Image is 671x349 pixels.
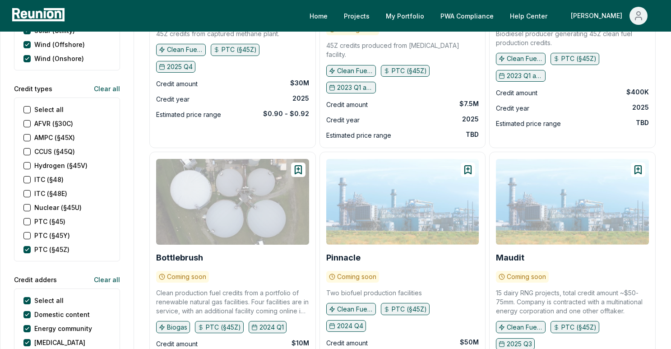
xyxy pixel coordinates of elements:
p: PTC (§45Z) [392,305,427,314]
p: Coming soon [167,272,206,281]
p: Clean Fuel Production [507,323,543,332]
nav: Main [302,7,662,25]
p: Coming soon [337,272,376,281]
a: My Portfolio [379,7,431,25]
p: Biogas [167,323,187,332]
label: Nuclear (§45U) [34,203,82,212]
button: 2025 Q4 [156,61,195,73]
div: $30M [290,79,309,88]
label: Wind (Onshore) [34,54,84,63]
label: PTC (§45Y) [34,231,70,240]
label: [MEDICAL_DATA] [34,338,85,347]
div: TBD [636,118,649,127]
p: 15 dairy RNG projects, total credit amount ~$50-75mm. Company is contracted with a multinational ... [496,289,649,316]
label: PTC (§45) [34,217,65,226]
div: Credit year [156,94,190,105]
div: $10M [292,339,309,348]
div: $400K [626,88,649,97]
div: $7.5M [459,99,479,108]
button: [PERSON_NAME] [564,7,655,25]
label: Domestic content [34,310,90,319]
button: Clean Fuel Production [156,44,206,56]
button: 2023 Q1 and earlier [326,82,376,93]
p: 2023 Q1 and earlier [507,71,543,80]
p: 2024 Q1 [259,323,284,332]
div: Credit year [326,115,360,126]
div: [PERSON_NAME] [571,7,626,25]
p: 2025 Q3 [507,340,532,349]
label: ITC (§48E) [34,189,67,198]
div: Estimated price range [326,130,391,141]
label: PTC (§45Z) [34,245,69,254]
p: Clean Fuel Production [337,66,373,75]
label: ITC (§48) [34,175,64,184]
p: 2023 Q1 and earlier [337,83,373,92]
label: AFVR (§30C) [34,119,73,128]
div: Credit amount [326,338,368,349]
p: PTC (§45Z) [561,54,597,63]
div: Credit year [496,103,529,114]
a: Home [302,7,335,25]
button: Clean Fuel Production [496,53,546,65]
p: Clean Fuel Production [337,305,373,314]
button: Clear all [87,270,120,289]
p: 45Z credits produced from [MEDICAL_DATA] facility. [326,41,479,59]
button: 2023 Q1 and earlier [496,70,546,82]
label: Select all [34,105,64,114]
label: Select all [34,296,64,305]
div: Credit amount [326,99,368,110]
div: $0.90 - $0.92 [263,109,309,118]
div: Credit amount [496,88,537,98]
p: 2025 Q4 [167,62,193,71]
label: Hydrogen (§45V) [34,161,88,170]
a: Projects [337,7,377,25]
div: 2025 [292,94,309,103]
p: Two biofuel production facilities [326,289,422,298]
p: Clean production fuel credits from a portfolio of renewable natural gas facilities. Four faciliti... [156,289,309,316]
p: 45Z credits from captured methane plant. [156,29,279,38]
button: Clean Fuel Production [496,321,546,333]
label: Energy community [34,324,92,333]
p: Clean Fuel Production [507,54,543,63]
p: 2024 Q4 [337,321,363,330]
p: PTC (§45Z) [392,66,427,75]
div: 2025 [462,115,479,124]
label: Credit adders [14,275,57,284]
label: CCUS (§45Q) [34,147,75,156]
button: Clear all [87,79,120,98]
p: PTC (§45Z) [206,323,241,332]
label: Credit types [14,84,52,93]
div: $50M [460,338,479,347]
a: Help Center [503,7,555,25]
button: 2024 Q4 [326,320,366,332]
div: Credit amount [156,79,198,89]
div: Estimated price range [496,118,561,129]
p: PTC (§45Z) [222,45,257,54]
div: TBD [466,130,479,139]
div: Estimated price range [156,109,221,120]
button: Clean Fuel Production [326,303,376,315]
p: Biodiesel producer generating 45Z clean fuel production credits. [496,29,649,47]
label: AMPC (§45X) [34,133,75,142]
p: Coming soon [507,272,546,281]
button: Biogas [156,321,190,333]
a: PWA Compliance [433,7,501,25]
p: Clean Fuel Production [167,45,203,54]
div: 2025 [632,103,649,112]
p: PTC (§45Z) [561,323,597,332]
button: 2024 Q1 [249,321,287,333]
button: Clean Fuel Production [326,65,376,77]
label: Wind (Offshore) [34,40,85,49]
